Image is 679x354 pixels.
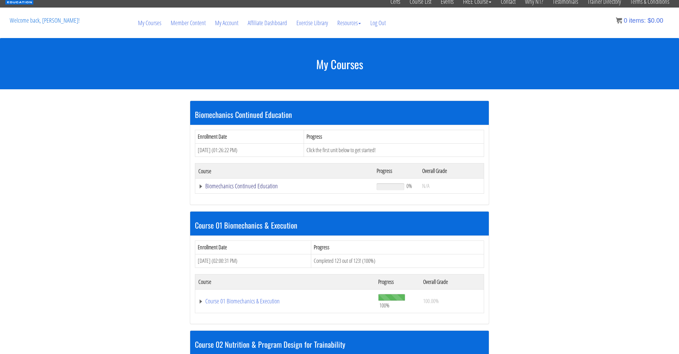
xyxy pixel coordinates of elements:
th: Overall Grade [420,274,484,289]
th: Progress [311,241,484,254]
span: items: [629,17,646,24]
th: Enrollment Date [195,130,304,143]
th: Enrollment Date [195,241,311,254]
span: 0 [624,17,627,24]
a: Biomechanics Continued Education [198,183,370,189]
td: 100.00% [420,289,484,313]
a: Resources [333,8,366,38]
span: $ [648,17,651,24]
td: [DATE] (02:00:31 PM) [195,254,311,268]
a: Exercise Library [292,8,333,38]
h3: Biomechanics Continued Education [195,110,484,119]
td: Completed 123 out of 123! (100%) [311,254,484,268]
th: Course [195,163,373,179]
span: 100% [379,302,389,309]
td: Click the first unit below to get started! [304,143,484,157]
h3: Course 02 Nutrition & Program Design for Trainability [195,340,484,348]
th: Course [195,274,375,289]
a: My Account [210,8,243,38]
th: Progress [304,130,484,143]
td: [DATE] (01:26:22 PM) [195,143,304,157]
a: Member Content [166,8,210,38]
p: Welcome back, [PERSON_NAME]! [5,8,84,33]
th: Progress [373,163,419,179]
a: Course 01 Biomechanics & Execution [198,298,372,304]
a: My Courses [133,8,166,38]
td: N/A [419,179,484,194]
a: 0 items: $0.00 [616,17,663,24]
h3: Course 01 Biomechanics & Execution [195,221,484,229]
a: Log Out [366,8,390,38]
th: Progress [375,274,420,289]
span: 0% [406,182,412,189]
img: icon11.png [616,17,622,24]
a: Affiliate Dashboard [243,8,292,38]
th: Overall Grade [419,163,484,179]
bdi: 0.00 [648,17,663,24]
